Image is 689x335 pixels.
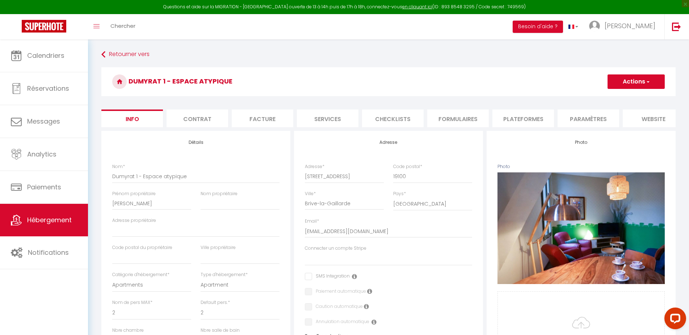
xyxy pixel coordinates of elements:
iframe: LiveChat chat widget [659,305,689,335]
li: Plateformes [492,109,554,127]
span: Hébergement [27,215,72,224]
h4: Détails [112,140,280,145]
span: Calendriers [27,51,64,60]
button: Supprimer [564,223,598,234]
span: Réservations [27,84,69,93]
label: Paiement automatique [312,288,366,296]
label: Code postal du propriétaire [112,244,172,251]
button: Besoin d'aide ? [513,21,563,33]
h4: Photo [497,140,665,145]
label: Nbre chambre [112,327,144,334]
label: Pays [393,190,406,197]
span: Chercher [110,22,135,30]
label: Adresse [305,163,324,170]
li: Contrat [167,109,228,127]
span: [PERSON_NAME] [605,21,655,30]
span: Notifications [28,248,69,257]
h4: Adresse [305,140,472,145]
button: Actions [608,74,665,89]
img: logout [672,22,681,31]
a: Chercher [105,14,141,39]
label: Prénom propriétaire [112,190,156,197]
label: Type d'hébergement [201,271,248,278]
label: Photo [497,163,510,170]
h3: Dumyrat 1 - Espace atypique [101,67,676,96]
label: Email [305,218,319,225]
li: Paramètres [558,109,619,127]
label: Nom propriétaire [201,190,238,197]
label: Catégorie d'hébergement [112,271,169,278]
label: Caution automatique [312,303,363,311]
label: Nbre salle de bain [201,327,240,334]
label: Ville [305,190,316,197]
a: en cliquant ici [402,4,432,10]
img: ... [589,21,600,31]
label: Adresse propriétaire [112,217,156,224]
li: Info [101,109,163,127]
label: Connecter un compte Stripe [305,245,366,252]
label: Ville propriétaire [201,244,236,251]
label: Code postal [393,163,422,170]
li: website [623,109,684,127]
span: Analytics [27,150,56,159]
li: Checklists [362,109,424,127]
li: Services [297,109,358,127]
label: Nom [112,163,125,170]
span: Messages [27,117,60,126]
a: Retourner vers [101,48,676,61]
img: Super Booking [22,20,66,33]
label: Default pers. [201,299,230,306]
span: Paiements [27,182,61,192]
a: ... [PERSON_NAME] [584,14,664,39]
label: Nom de pers MAX [112,299,152,306]
li: Formulaires [427,109,489,127]
li: Facture [232,109,293,127]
